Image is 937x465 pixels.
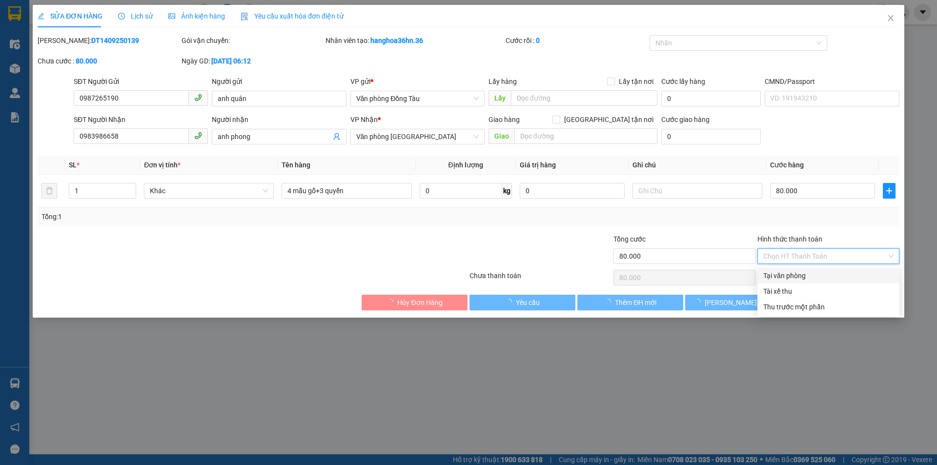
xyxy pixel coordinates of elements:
span: clock-circle [118,13,125,20]
b: [DATE] 06:12 [211,57,251,65]
span: close [887,14,895,22]
span: Văn phòng Thanh Hóa [356,129,479,144]
li: Hotline: 1900888999 [54,61,222,73]
input: Cước lấy hàng [661,91,761,106]
span: Tổng cước [613,235,646,243]
label: Cước giao hàng [661,116,710,123]
input: Ghi Chú [632,183,762,199]
b: 80.000 [76,57,97,65]
div: SĐT Người Nhận [74,114,208,125]
span: loading [387,299,397,305]
span: Giao hàng [489,116,520,123]
div: VP gửi [350,76,485,87]
button: Yêu cầu [469,295,575,310]
input: Dọc đường [514,128,657,144]
span: Hủy Đơn Hàng [397,297,442,308]
img: icon [241,13,248,20]
span: Thêm ĐH mới [615,297,656,308]
input: Cước giao hàng [661,129,761,144]
button: Thêm ĐH mới [577,295,683,310]
label: Cước lấy hàng [661,78,705,85]
button: delete [41,183,57,199]
div: Thu trước một phần [763,302,894,312]
button: [PERSON_NAME] thay đổi [685,295,791,310]
div: [PERSON_NAME]: [38,35,180,46]
div: CMND/Passport [765,76,899,87]
div: Cước rồi : [506,35,648,46]
span: SL [69,161,77,169]
span: Định lượng [448,161,483,169]
span: edit [38,13,44,20]
div: Nhân viên tạo: [326,35,504,46]
span: Lấy tận nơi [615,76,657,87]
span: picture [168,13,175,20]
span: Cước hàng [770,161,804,169]
input: VD: Bàn, Ghế [282,183,411,199]
b: DT1409250139 [91,37,139,44]
div: Chưa thanh toán [468,270,612,287]
span: VP Nhận [350,116,378,123]
input: Dọc đường [511,90,657,106]
span: Lấy [489,90,511,106]
div: Tại văn phòng [763,270,894,281]
span: Lịch sử [118,12,153,20]
button: Hủy Đơn Hàng [362,295,468,310]
span: Giá trị hàng [520,161,556,169]
span: Giao [489,128,514,144]
b: hanghoa36hn.36 [370,37,423,44]
li: 01A03 [GEOGRAPHIC_DATA], [GEOGRAPHIC_DATA] ( bên cạnh cây xăng bến xe phía Bắc cũ) [54,24,222,61]
span: [GEOGRAPHIC_DATA] tận nơi [560,114,657,125]
span: loading [604,299,615,305]
div: Chưa cước : [38,56,180,66]
span: Đơn vị tính [144,161,181,169]
div: Người gửi [212,76,346,87]
th: Ghi chú [629,156,766,175]
span: SỬA ĐƠN HÀNG [38,12,102,20]
span: plus [883,187,895,195]
label: Hình thức thanh toán [757,235,822,243]
div: Ngày GD: [182,56,324,66]
span: phone [194,94,202,101]
span: Tên hàng [282,161,310,169]
div: Người nhận [212,114,346,125]
span: Khác [150,183,268,198]
b: 0 [536,37,540,44]
span: loading [694,299,705,305]
span: [PERSON_NAME] thay đổi [705,297,783,308]
img: logo.jpg [12,12,61,61]
span: Lấy hàng [489,78,517,85]
span: loading [505,299,516,305]
span: Văn phòng Đồng Tàu [356,91,479,106]
span: Yêu cầu [516,297,540,308]
div: Tài xế thu [763,286,894,297]
b: 36 Limousine [102,11,173,23]
div: Gói vận chuyển: [182,35,324,46]
div: Tổng: 1 [41,211,362,222]
button: Close [877,5,904,32]
button: plus [883,183,896,199]
span: Ảnh kiện hàng [168,12,225,20]
span: user-add [333,133,341,141]
span: Yêu cầu xuất hóa đơn điện tử [241,12,344,20]
span: phone [194,132,202,140]
div: SĐT Người Gửi [74,76,208,87]
span: kg [502,183,512,199]
span: Chọn HT Thanh Toán [763,249,894,263]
